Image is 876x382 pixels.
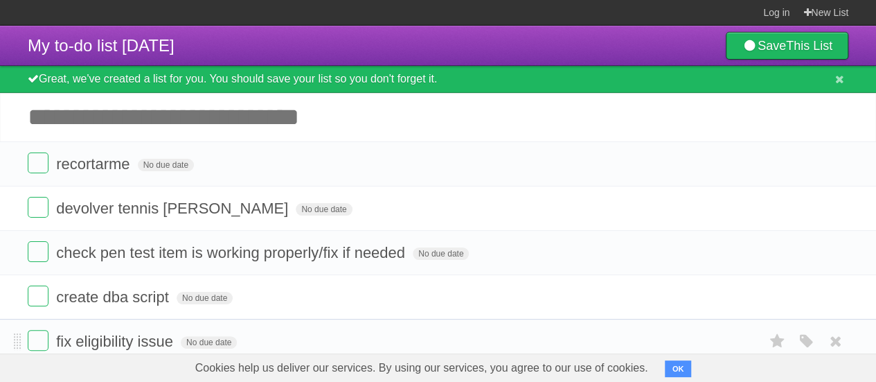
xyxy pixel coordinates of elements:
a: SaveThis List [726,32,848,60]
span: devolver tennis [PERSON_NAME] [56,200,292,217]
span: recortarme [56,155,133,173]
span: No due date [177,292,233,304]
span: check pen test item is working properly/fix if needed [56,244,409,261]
label: Done [28,330,48,351]
span: No due date [181,336,237,349]
label: Done [28,153,48,173]
button: OK [665,361,692,377]
span: No due date [296,203,352,216]
label: Done [28,241,48,262]
span: My to-do list [DATE] [28,36,175,55]
label: Done [28,197,48,218]
span: No due date [138,159,194,171]
b: This List [786,39,832,53]
label: Star task [764,330,790,353]
span: No due date [413,248,469,260]
span: fix eligibility issue [56,333,177,350]
span: create dba script [56,288,172,306]
span: Cookies help us deliver our services. By using our services, you agree to our use of cookies. [181,354,662,382]
label: Done [28,286,48,306]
